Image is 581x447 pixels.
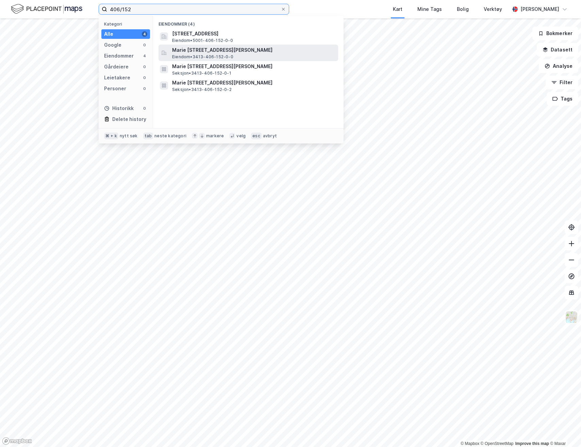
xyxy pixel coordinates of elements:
[104,30,113,38] div: Alle
[393,5,402,13] div: Kart
[172,46,335,54] span: Marie [STREET_ADDRESS][PERSON_NAME]
[104,133,118,139] div: ⌘ + k
[11,3,82,15] img: logo.f888ab2527a4732fd821a326f86c7f29.svg
[112,115,146,123] div: Delete history
[120,133,138,139] div: nytt søk
[142,106,147,111] div: 0
[532,27,578,40] button: Bokmerker
[142,86,147,91] div: 0
[457,5,469,13] div: Bolig
[515,441,549,446] a: Improve this map
[104,74,130,82] div: Leietakere
[104,84,126,93] div: Personer
[104,21,150,27] div: Kategori
[251,133,262,139] div: esc
[153,16,344,28] div: Eiendommer (4)
[143,133,153,139] div: tab
[2,437,32,445] a: Mapbox homepage
[520,5,559,13] div: [PERSON_NAME]
[154,133,186,139] div: neste kategori
[142,42,147,48] div: 0
[172,71,231,76] span: Seksjon • 3413-406-152-0-1
[537,43,578,57] button: Datasett
[172,38,233,43] span: Eiendom • 5001-406-152-0-0
[104,104,134,112] div: Historikk
[539,59,578,73] button: Analyse
[172,54,233,60] span: Eiendom • 3413-406-152-0-0
[104,52,134,60] div: Eiendommer
[172,79,335,87] span: Marie [STREET_ADDRESS][PERSON_NAME]
[107,4,281,14] input: Søk på adresse, matrikkel, gårdeiere, leietakere eller personer
[547,92,578,106] button: Tags
[546,76,578,89] button: Filter
[547,414,581,447] iframe: Chat Widget
[484,5,502,13] div: Verktøy
[142,64,147,70] div: 0
[481,441,514,446] a: OpenStreetMap
[206,133,224,139] div: markere
[417,5,442,13] div: Mine Tags
[104,63,129,71] div: Gårdeiere
[142,31,147,37] div: 4
[142,53,147,59] div: 4
[263,133,277,139] div: avbryt
[142,75,147,80] div: 0
[172,87,232,92] span: Seksjon • 3413-406-152-0-2
[565,311,578,324] img: Z
[547,414,581,447] div: Kontrollprogram for chat
[172,62,335,71] span: Marie [STREET_ADDRESS][PERSON_NAME]
[172,30,335,38] span: [STREET_ADDRESS]
[236,133,246,139] div: velg
[104,41,121,49] div: Google
[461,441,479,446] a: Mapbox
